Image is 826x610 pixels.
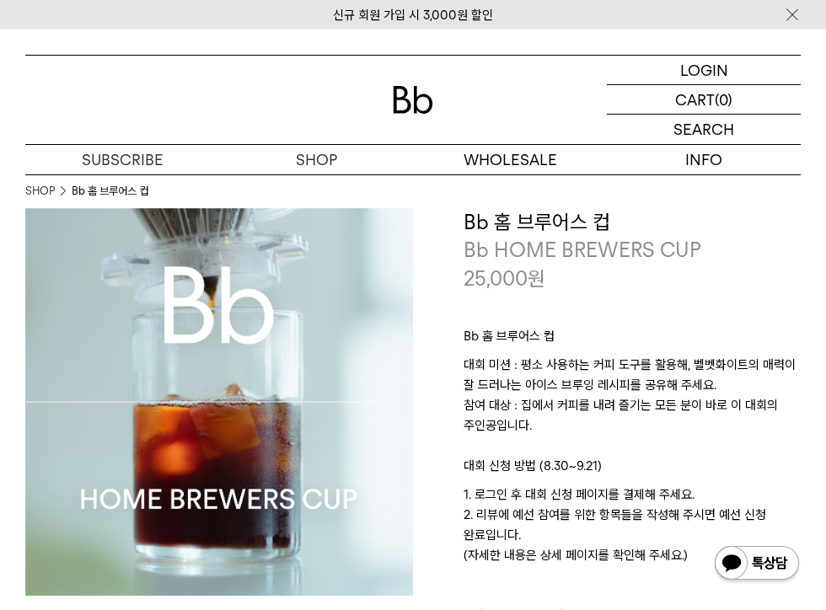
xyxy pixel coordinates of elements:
p: WHOLESALE [413,145,607,174]
p: 대회 미션 : 평소 사용하는 커피 도구를 활용해, 벨벳화이트의 매력이 잘 드러나는 아이스 브루잉 레시피를 공유해 주세요. 참여 대상 : 집에서 커피를 내려 즐기는 모든 분이 ... [464,355,801,456]
a: SHOP [219,145,413,174]
a: SHOP [25,183,55,200]
span: 원 [528,266,545,291]
p: Bb 홈 브루어스 컵 [464,326,801,355]
img: 로고 [393,86,433,114]
p: Bb HOME BREWERS CUP [464,236,801,265]
a: SUBSCRIBE [25,145,219,174]
p: CART [675,85,715,114]
img: Bb 홈 브루어스 컵 [25,208,413,596]
h3: Bb 홈 브루어스 컵 [464,208,801,237]
a: LOGIN [607,56,801,85]
p: INFO [607,145,801,174]
li: Bb 홈 브루어스 컵 [72,183,148,200]
a: CART (0) [607,85,801,115]
img: 카카오톡 채널 1:1 채팅 버튼 [713,544,801,585]
p: SEARCH [673,115,734,144]
p: (0) [715,85,732,114]
p: LOGIN [680,56,728,84]
p: 25,000 [464,265,545,293]
p: 대회 신청 방법 (8.30~9.21) [464,456,801,484]
a: 신규 회원 가입 시 3,000원 할인 [333,8,493,23]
